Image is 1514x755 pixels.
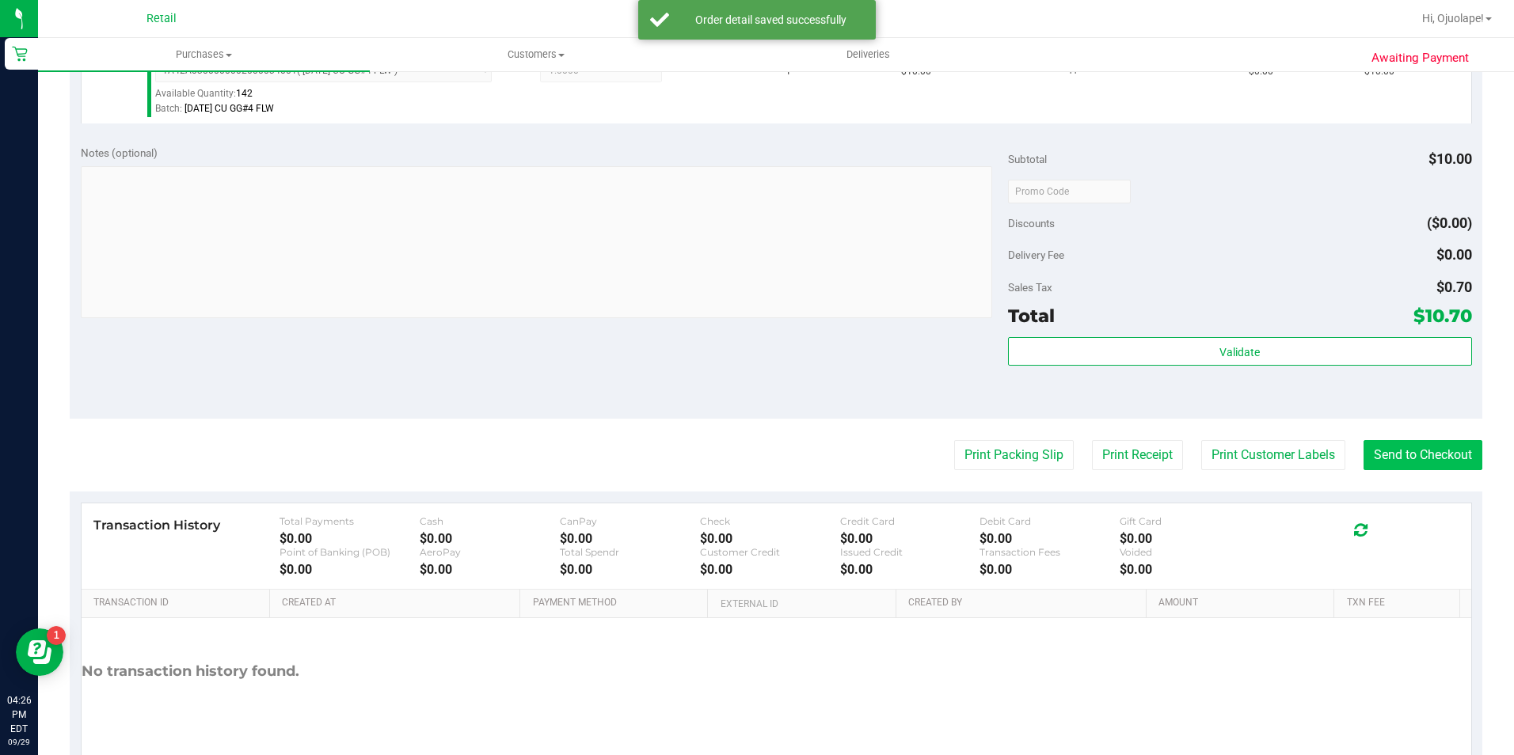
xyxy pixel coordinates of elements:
[1008,281,1052,294] span: Sales Tax
[146,12,177,25] span: Retail
[236,88,253,99] span: 142
[1120,562,1260,577] div: $0.00
[825,47,911,62] span: Deliveries
[420,546,560,558] div: AeroPay
[1347,597,1454,609] a: Txn Fee
[280,546,420,558] div: Point of Banking (POB)
[1120,515,1260,527] div: Gift Card
[678,12,864,28] div: Order detail saved successfully
[840,515,980,527] div: Credit Card
[1219,346,1260,359] span: Validate
[38,38,370,71] a: Purchases
[1120,531,1260,546] div: $0.00
[700,515,840,527] div: Check
[280,531,420,546] div: $0.00
[560,531,700,546] div: $0.00
[7,736,31,748] p: 09/29
[700,562,840,577] div: $0.00
[282,597,514,609] a: Created At
[280,562,420,577] div: $0.00
[954,440,1074,470] button: Print Packing Slip
[1413,305,1472,327] span: $10.70
[700,546,840,558] div: Customer Credit
[533,597,702,609] a: Payment Method
[560,546,700,558] div: Total Spendr
[82,618,299,725] div: No transaction history found.
[908,597,1140,609] a: Created By
[707,590,895,618] th: External ID
[420,562,560,577] div: $0.00
[840,562,980,577] div: $0.00
[370,38,702,71] a: Customers
[420,515,560,527] div: Cash
[371,47,701,62] span: Customers
[980,546,1120,558] div: Transaction Fees
[1008,305,1055,327] span: Total
[1008,337,1472,366] button: Validate
[1371,49,1469,67] span: Awaiting Payment
[980,515,1120,527] div: Debit Card
[1428,150,1472,167] span: $10.00
[1008,180,1131,203] input: Promo Code
[980,562,1120,577] div: $0.00
[1436,279,1472,295] span: $0.70
[1364,440,1482,470] button: Send to Checkout
[560,515,700,527] div: CanPay
[1008,209,1055,237] span: Discounts
[7,693,31,736] p: 04:26 PM EDT
[38,47,370,62] span: Purchases
[81,146,158,159] span: Notes (optional)
[155,82,510,113] div: Available Quantity:
[1092,440,1183,470] button: Print Receipt
[93,597,264,609] a: Transaction ID
[1427,214,1472,231] span: ($0.00)
[16,628,63,676] iframe: Resource center
[155,103,182,114] span: Batch:
[1008,153,1047,165] span: Subtotal
[420,531,560,546] div: $0.00
[12,46,28,62] inline-svg: Retail
[1008,249,1064,261] span: Delivery Fee
[700,531,840,546] div: $0.00
[1201,440,1345,470] button: Print Customer Labels
[1120,546,1260,558] div: Voided
[560,562,700,577] div: $0.00
[184,103,274,114] span: [DATE] CU GG#4 FLW
[47,626,66,645] iframe: Resource center unread badge
[980,531,1120,546] div: $0.00
[840,546,980,558] div: Issued Credit
[1436,246,1472,263] span: $0.00
[1422,12,1484,25] span: Hi, Ojuolape!
[280,515,420,527] div: Total Payments
[840,531,980,546] div: $0.00
[702,38,1034,71] a: Deliveries
[1158,597,1328,609] a: Amount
